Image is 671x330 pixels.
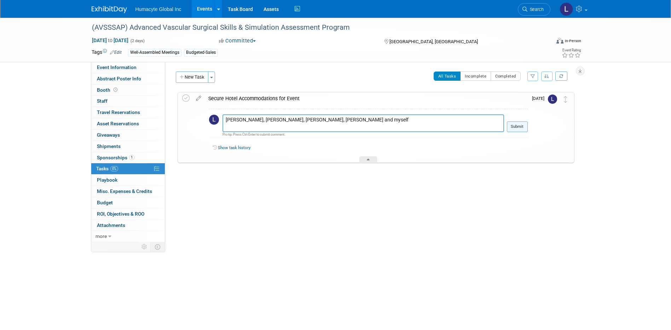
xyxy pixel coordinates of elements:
[460,72,491,81] button: Incomplete
[97,200,113,205] span: Budget
[110,50,122,55] a: Edit
[150,242,165,251] td: Toggle Event Tabs
[548,95,557,104] img: Linda Hamilton
[389,39,478,44] span: [GEOGRAPHIC_DATA], [GEOGRAPHIC_DATA]
[556,38,563,44] img: Format-Inperson.png
[91,220,165,231] a: Attachments
[92,6,127,13] img: ExhibitDay
[97,177,117,183] span: Playbook
[532,96,548,101] span: [DATE]
[91,163,165,174] a: Tasks0%
[97,64,137,70] span: Event Information
[97,143,121,149] span: Shipments
[92,49,122,57] td: Tags
[110,166,118,171] span: 0%
[209,115,219,125] img: Linda Hamilton
[91,197,165,208] a: Budget
[96,166,118,171] span: Tasks
[222,132,504,137] div: Pro tip: Press Ctrl-Enter to submit comment.
[97,155,134,160] span: Sponsorships
[91,85,165,96] a: Booth
[107,38,114,43] span: to
[91,118,165,129] a: Asset Reservations
[560,2,573,16] img: Linda Hamilton
[91,175,165,186] a: Playbook
[97,87,119,93] span: Booth
[192,95,205,102] a: edit
[527,7,544,12] span: Search
[128,49,181,56] div: Well-Assembled Meetings
[97,211,144,217] span: ROI, Objectives & ROO
[91,107,165,118] a: Travel Reservations
[205,92,528,104] div: Secure Hotel Accommodations for Event
[91,73,165,84] a: Abstract Poster Info
[129,155,134,160] span: 1
[562,49,581,52] div: Event Rating
[135,6,181,12] span: Humacyte Global Inc
[518,3,550,16] a: Search
[97,132,120,138] span: Giveaways
[176,72,208,83] button: New Task
[184,49,218,56] div: Budgeted-Sales
[91,152,165,163] a: Sponsorships1
[96,233,107,239] span: more
[564,96,567,103] i: Move task
[97,121,139,126] span: Asset Reservations
[91,96,165,107] a: Staff
[89,21,540,34] div: (AVSSSAP) Advanced Vascular Surgical Skills & Simulation Assessment Program
[91,209,165,220] a: ROI, Objectives & ROO
[491,72,521,81] button: Completed
[91,186,165,197] a: Misc. Expenses & Credits
[216,37,259,45] button: Committed
[91,231,165,242] a: more
[92,37,129,44] span: [DATE] [DATE]
[130,39,145,43] span: (2 days)
[565,38,581,44] div: In-Person
[91,130,165,141] a: Giveaways
[112,87,119,92] span: Booth not reserved yet
[507,121,528,132] button: Submit
[97,76,141,81] span: Abstract Poster Info
[555,72,567,81] a: Refresh
[91,141,165,152] a: Shipments
[97,188,152,194] span: Misc. Expenses & Credits
[138,242,151,251] td: Personalize Event Tab Strip
[434,72,461,81] button: All Tasks
[91,62,165,73] a: Event Information
[509,37,582,47] div: Event Format
[97,222,125,228] span: Attachments
[218,145,250,150] a: Show task history
[97,98,108,104] span: Staff
[97,109,140,115] span: Travel Reservations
